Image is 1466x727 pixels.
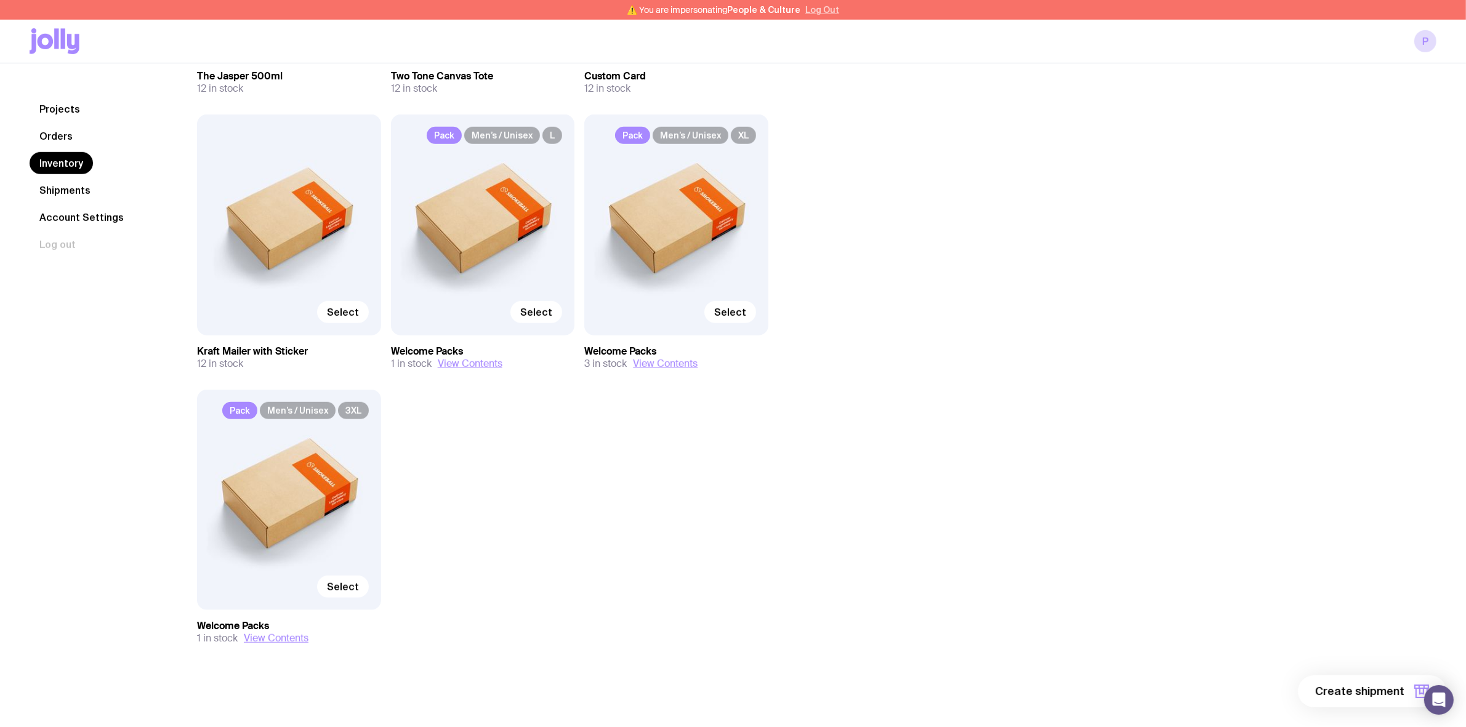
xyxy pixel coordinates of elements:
[427,127,462,144] span: Pack
[244,632,308,645] button: View Contents
[1298,675,1446,707] button: Create shipment
[542,127,562,144] span: L
[327,580,359,593] span: Select
[338,402,369,419] span: 3XL
[391,358,432,370] span: 1 in stock
[197,620,381,632] h3: Welcome Packs
[222,402,257,419] span: Pack
[391,82,437,95] span: 12 in stock
[438,358,502,370] button: View Contents
[653,127,728,144] span: Men’s / Unisex
[615,127,650,144] span: Pack
[584,358,627,370] span: 3 in stock
[30,152,93,174] a: Inventory
[520,306,552,318] span: Select
[391,70,575,82] h3: Two Tone Canvas Tote
[197,358,243,370] span: 12 in stock
[584,70,768,82] h3: Custom Card
[30,233,86,255] button: Log out
[30,206,134,228] a: Account Settings
[1424,685,1454,715] div: Open Intercom Messenger
[584,82,630,95] span: 12 in stock
[197,345,381,358] h3: Kraft Mailer with Sticker
[1414,30,1436,52] a: P
[1315,684,1404,699] span: Create shipment
[714,306,746,318] span: Select
[731,127,756,144] span: XL
[391,345,575,358] h3: Welcome Packs
[260,402,336,419] span: Men’s / Unisex
[805,5,839,15] button: Log Out
[197,70,381,82] h3: The Jasper 500ml
[727,5,800,15] span: People & Culture
[633,358,698,370] button: View Contents
[464,127,540,144] span: Men’s / Unisex
[30,179,100,201] a: Shipments
[627,5,800,15] span: ⚠️ You are impersonating
[327,306,359,318] span: Select
[30,98,90,120] a: Projects
[584,345,768,358] h3: Welcome Packs
[197,82,243,95] span: 12 in stock
[197,632,238,645] span: 1 in stock
[30,125,83,147] a: Orders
